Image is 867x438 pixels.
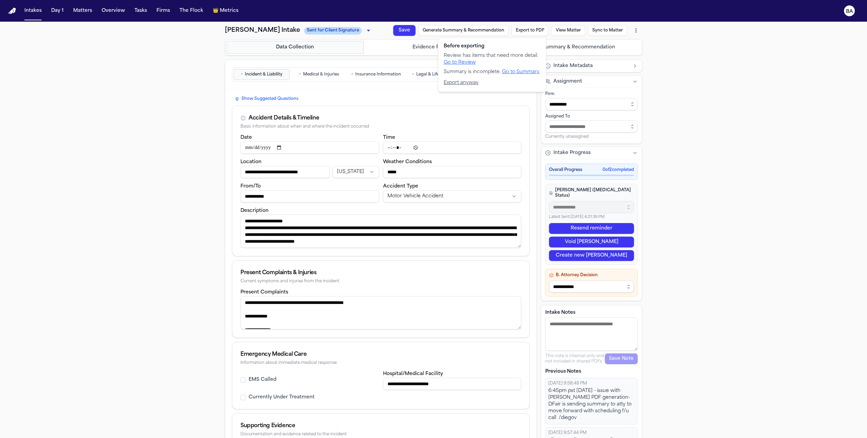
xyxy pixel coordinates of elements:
[383,378,522,390] input: Hospital or medical facility
[240,208,269,213] label: Description
[355,72,401,77] span: Insurance Information
[240,141,379,154] input: Incident date
[416,72,455,77] span: Legal & Life Impact
[545,114,638,119] div: Assigned To
[383,184,418,189] label: Accident Type
[444,52,541,66] div: Review has items that need more detail.
[545,98,638,110] input: Select firm
[412,71,414,78] span: •
[291,69,347,80] button: Go to Medical & Injuries
[545,91,638,97] div: Firm
[99,5,128,17] button: Overview
[8,8,16,14] a: Home
[553,78,582,85] span: Assignment
[351,71,353,78] span: •
[545,368,638,375] p: Previous Notes
[444,69,541,75] div: Summary is incomplete.
[444,43,541,50] div: Before exporting
[545,353,605,364] p: This note is internal-only and not included in shared PDFs.
[245,72,282,77] span: Incident & Liability
[304,26,373,35] div: Update intake status
[545,121,638,133] input: Assign to staff member
[8,8,16,14] img: Finch Logo
[405,69,461,80] button: Go to Legal & Life Impact
[240,166,330,178] input: Incident location
[588,25,627,36] button: Sync to Matter
[549,223,634,234] button: Resend reminder
[548,388,635,421] div: 6:45pm pst [DATE] - issue with [PERSON_NAME] PDF generation- DFair is sending summary to atty to ...
[444,59,476,66] button: Go to Review
[383,141,522,154] input: Incident time
[240,432,521,437] div: Documentation and evidence related to the incident
[549,215,634,220] p: Latest Sent: [DATE] 6:21:39 PM
[154,5,173,17] button: Firms
[240,279,521,284] div: Current symptoms and injuries from the incident
[548,430,635,436] div: [DATE] 9:57:44 PM
[177,5,206,17] button: The Flock
[541,60,642,72] button: Intake Metadata
[303,72,339,77] span: Medical & Injuries
[249,114,319,122] div: Accident Details & Timeline
[240,135,252,140] label: Date
[48,5,66,17] button: Day 1
[240,269,521,277] div: Present Complaints & Injuries
[240,422,521,430] div: Supporting Evidence
[240,124,521,129] div: Basic information about when and where the incident occurred
[549,237,634,247] button: Void [PERSON_NAME]
[553,150,591,156] span: Intake Progress
[541,75,642,88] button: Assignment
[541,147,642,159] button: Intake Progress
[299,71,301,78] span: •
[545,134,589,139] span: Currently unassigned
[602,167,634,173] span: 0 of 2 completed
[234,69,290,80] button: Go to Incident & Liability
[225,26,300,35] h1: [PERSON_NAME] Intake
[549,188,634,198] h4: [PERSON_NAME] ([MEDICAL_DATA] Status)
[249,394,315,401] label: Currently Under Treatment
[240,184,261,189] label: From/To
[383,371,443,376] label: Hospital/Medical Facility
[553,63,593,69] span: Intake Metadata
[240,350,521,358] div: Emergency Medical Care
[249,376,276,383] label: EMS Called
[393,25,416,36] button: Save
[70,5,95,17] button: Matters
[304,27,362,35] span: Sent for Client Signature
[503,41,640,54] button: Go to Case Summary & Recommendation step
[549,167,582,173] span: Overall Progress
[240,159,261,165] label: Location
[227,41,364,54] button: Go to Data Collection step
[365,41,502,54] button: Go to Evidence Review step
[548,381,635,386] div: [DATE] 9:58:48 PM
[383,166,522,178] input: Weather conditions
[333,166,379,178] button: Incident state
[383,135,395,140] label: Time
[511,25,549,36] button: Export to PDF
[210,5,241,17] button: crownMetrics
[502,69,540,75] button: Go to Summary
[22,5,44,17] button: Intakes
[383,159,432,165] label: Weather Conditions
[444,80,479,86] button: Export anyway
[545,309,638,316] label: Intake Notes
[545,317,638,351] textarea: Intake notes
[240,290,288,295] label: Present Complaints
[551,25,585,36] button: View Matter
[132,5,150,17] button: Tasks
[241,71,243,78] span: •
[549,250,634,261] button: Create new [PERSON_NAME]
[348,69,404,80] button: Go to Insurance Information
[630,24,642,37] button: More actions
[240,360,521,366] div: Information about immediate medical response
[418,25,509,36] button: Generate Summary & Recommendation
[240,296,521,329] textarea: Present complaints
[240,215,521,248] textarea: Incident description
